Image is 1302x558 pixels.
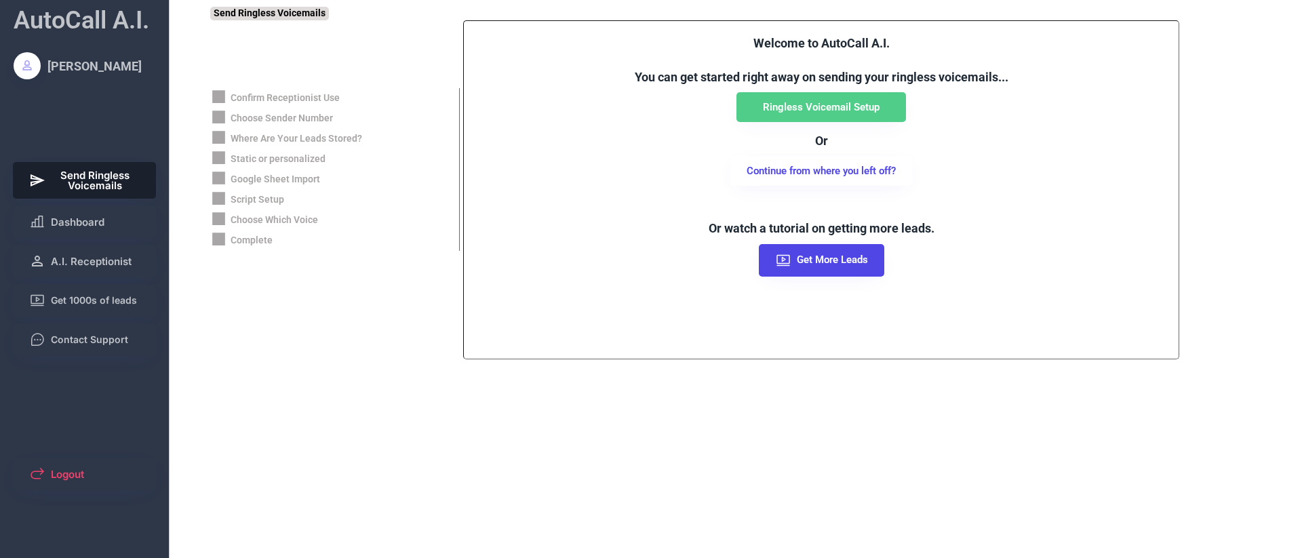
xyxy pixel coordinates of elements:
[231,132,362,146] div: Where Are Your Leads Stored?
[231,92,340,105] div: Confirm Receptionist Use
[730,156,912,186] button: Continue from where you left off?
[13,245,157,277] button: A.I. Receptionist
[47,58,142,75] div: [PERSON_NAME]
[14,3,149,37] div: AutoCall A.I.
[231,173,320,186] div: Google Sheet Import
[13,323,157,356] button: Contact Support
[231,214,318,227] div: Choose Which Voice
[210,7,329,20] div: Send Ringless Voicemails
[815,134,828,148] font: Or
[759,244,884,277] button: Get More Leads
[231,193,284,207] div: Script Setup
[797,255,868,265] span: Get More Leads
[51,469,84,479] span: Logout
[231,153,325,166] div: Static or personalized
[51,256,132,266] span: A.I. Receptionist
[13,162,157,199] button: Send Ringless Voicemails
[709,221,934,235] font: Or watch a tutorial on getting more leads.
[51,335,128,344] span: Contact Support
[231,234,273,247] div: Complete
[51,170,140,191] span: Send Ringless Voicemails
[51,296,137,305] span: Get 1000s of leads
[635,36,1008,84] font: Welcome to AutoCall A.I. You can get started right away on sending your ringless voicemails...
[13,458,157,490] button: Logout
[13,205,157,238] button: Dashboard
[51,217,104,227] span: Dashboard
[231,112,333,125] div: Choose Sender Number
[13,284,157,317] button: Get 1000s of leads
[736,92,906,122] button: Ringless Voicemail Setup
